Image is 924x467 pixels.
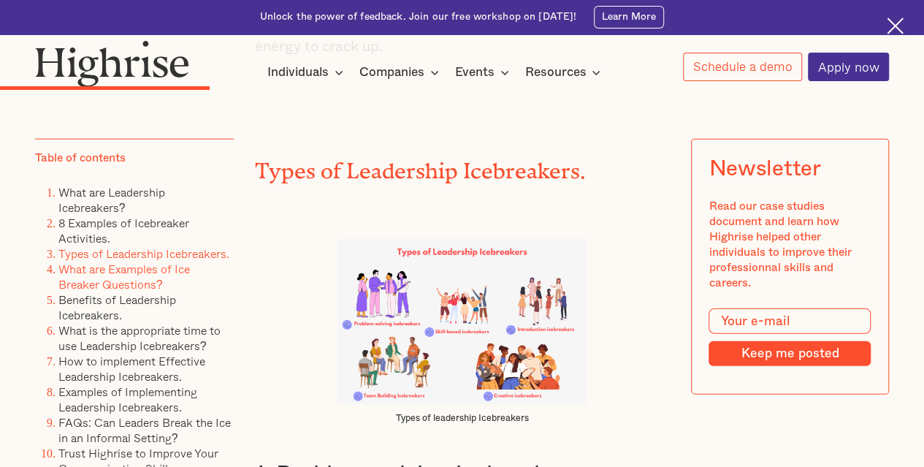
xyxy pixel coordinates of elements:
figcaption: Types of leadership Icebreakers [337,412,587,425]
img: Types of leadership Icebreakers [337,239,587,405]
div: Resources [524,64,586,81]
img: Highrise logo [35,40,189,87]
a: Schedule a demo [683,53,802,81]
h2: Types of Leadership Icebreakers. [255,153,670,178]
div: Events [455,64,495,81]
input: Keep me posted [709,341,871,365]
a: Types of Leadership Icebreakers. [58,245,229,262]
a: FAQs: Can Leaders Break the Ice in an Informal Setting? [58,414,231,447]
a: What are Leadership Icebreakers? [58,183,165,216]
a: Apply now [808,53,889,81]
div: Individuals [267,64,329,81]
input: Your e-mail [709,308,871,335]
div: Resources [524,64,605,81]
div: Read our case studies document and learn how Highrise helped other individuals to improve their p... [709,199,871,291]
div: Table of contents [35,151,126,166]
form: Modal Form [709,308,871,366]
img: Cross icon [887,18,904,34]
div: Unlock the power of feedback. Join our free workshop on [DATE]! [260,10,577,24]
div: Individuals [267,64,348,81]
a: What is the appropriate time to use Leadership Icebreakers? [58,322,221,354]
a: Examples of Implementing Leadership Icebreakers. [58,383,197,416]
div: Newsletter [709,156,820,181]
div: Companies [359,64,424,81]
a: Benefits of Leadership Icebreakers. [58,291,176,324]
div: Events [455,64,513,81]
a: Learn More [594,6,665,29]
a: How to implement Effective Leadership Icebreakers. [58,352,205,385]
div: Companies [359,64,443,81]
a: 8 Examples of Icebreaker Activities. [58,214,189,247]
a: What are Examples of Ice Breaker Questions? [58,260,190,293]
